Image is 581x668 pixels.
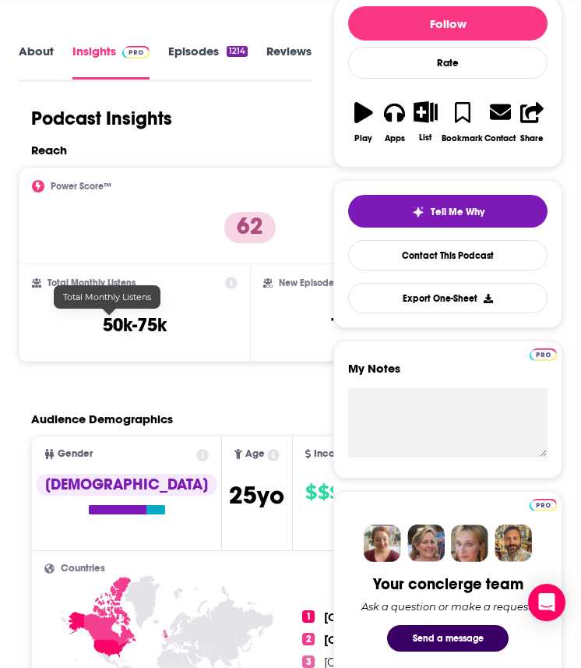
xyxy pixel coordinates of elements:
a: InsightsPodchaser Pro [72,44,150,79]
div: Play [354,133,372,143]
button: Apps [379,91,410,153]
div: [DEMOGRAPHIC_DATA] [36,474,217,496]
div: 1214 [227,46,248,57]
a: Pro website [530,346,557,361]
div: Rate [348,47,548,79]
a: Contact [484,91,516,153]
span: $ [329,480,340,505]
a: About [19,44,54,79]
span: 2 [302,633,315,645]
div: Ask a question or make a request. [361,600,534,613]
button: Bookmark [441,91,484,153]
button: Follow [348,6,548,41]
img: tell me why sparkle [412,206,424,218]
label: My Notes [348,361,548,388]
img: Podchaser Pro [530,499,557,511]
div: Bookmark [442,133,483,143]
h2: Power Score™ [51,181,111,192]
button: Share [516,91,548,153]
a: Pro website [530,497,557,511]
div: List [419,133,431,143]
span: Countries [61,564,105,574]
div: Your concierge team [373,574,523,594]
span: Age [245,449,265,459]
img: Sydney Profile [364,525,401,562]
span: Total Monthly Listens [63,292,151,302]
a: Contact This Podcast [348,240,548,270]
span: Income [314,449,350,459]
span: $ [305,480,316,505]
img: Podchaser Pro [530,348,557,361]
h3: 1.2k-3.2k [329,313,402,337]
span: Tell Me Why [431,206,484,218]
span: 3 [302,656,315,668]
div: Open Intercom Messenger [528,584,565,621]
span: 25 yo [229,480,284,511]
h1: Podcast Insights [31,107,172,130]
button: Export One-Sheet [348,283,548,313]
a: Episodes1214 [168,44,248,79]
div: Contact [484,133,516,143]
img: Barbara Profile [407,525,445,562]
div: Apps [385,133,405,143]
span: 1 [302,610,315,623]
h2: Audience Demographics [31,412,173,426]
span: [GEOGRAPHIC_DATA] [324,633,449,647]
h3: 50k-75k [103,313,167,337]
span: [GEOGRAPHIC_DATA] [324,610,449,624]
img: Jules Profile [451,525,488,562]
img: Jon Profile [495,525,532,562]
button: Play [348,91,379,153]
span: $ [318,480,329,505]
h2: Total Monthly Listens [48,277,136,288]
span: Gender [58,449,93,459]
h2: Reach [31,143,67,157]
a: Reviews [266,44,312,79]
button: tell me why sparkleTell Me Why [348,195,548,228]
button: Send a message [387,625,509,652]
div: Share [520,133,544,143]
img: Podchaser Pro [122,46,150,58]
button: List [410,91,442,152]
p: 62 [224,212,276,243]
h2: New Episode Listens [279,277,364,288]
